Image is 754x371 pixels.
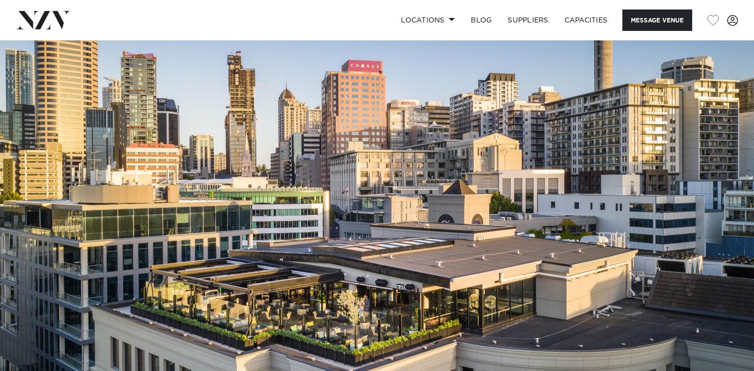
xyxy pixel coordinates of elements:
[500,9,556,31] a: SUPPLIERS
[557,9,616,31] a: Capacities
[393,9,463,31] a: Locations
[463,9,500,31] a: BLOG
[16,11,70,29] img: nzv-logo.png
[622,9,692,31] button: Message Venue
